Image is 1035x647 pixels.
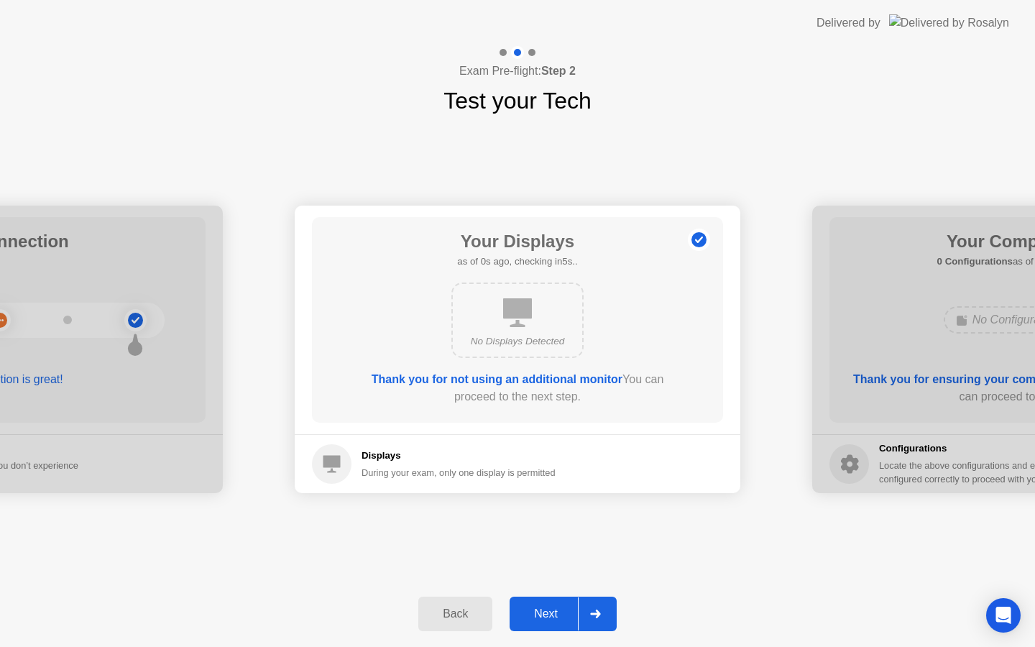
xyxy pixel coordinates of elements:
[457,229,577,254] h1: Your Displays
[510,597,617,631] button: Next
[443,83,592,118] h1: Test your Tech
[353,371,682,405] div: You can proceed to the next step.
[372,373,622,385] b: Thank you for not using an additional monitor
[889,14,1009,31] img: Delivered by Rosalyn
[514,607,578,620] div: Next
[457,254,577,269] h5: as of 0s ago, checking in5s..
[362,466,556,479] div: During your exam, only one display is permitted
[816,14,880,32] div: Delivered by
[362,449,556,463] h5: Displays
[464,334,571,349] div: No Displays Detected
[423,607,488,620] div: Back
[418,597,492,631] button: Back
[459,63,576,80] h4: Exam Pre-flight:
[541,65,576,77] b: Step 2
[986,598,1021,633] div: Open Intercom Messenger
